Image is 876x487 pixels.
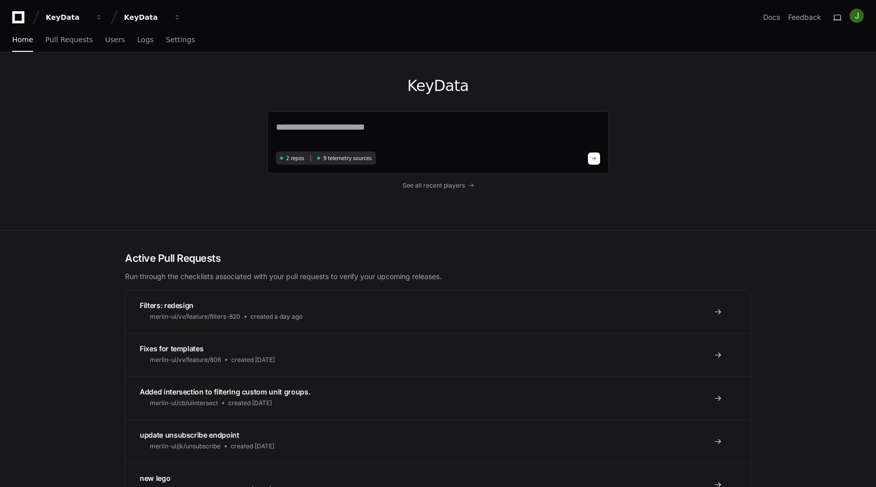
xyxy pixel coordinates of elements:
div: KeyData [46,12,89,22]
a: Docs [763,12,780,22]
span: update unsubscribe endpoint [140,431,239,439]
span: merlin-ui/cb/uiintersect [150,399,218,407]
span: merlin-ui/vv/feature/806 [150,356,221,364]
a: Filters: redesignmerlin-ui/vv/feature/filters-820created a day ago [126,290,750,333]
span: Logs [137,37,153,43]
span: Filters: redesign [140,301,194,310]
span: 9 telemetry sources [323,155,371,162]
span: created [DATE] [231,442,274,450]
span: created [DATE] [231,356,275,364]
a: Settings [166,28,195,52]
span: Pull Requests [45,37,92,43]
span: new lego [140,474,170,482]
span: Users [105,37,125,43]
span: created a day ago [251,313,302,321]
span: Home [12,37,33,43]
a: update unsubscribe endpointmerlin-ui/jk/unsubscribecreated [DATE] [126,419,750,463]
span: Added intersection to filtering custom unit groups. [140,387,310,396]
a: See all recent players [267,181,609,190]
span: Fixes for templates [140,344,203,353]
h1: KeyData [267,77,609,95]
p: Run through the checklists associated with your pull requests to verify your upcoming releases. [125,271,751,282]
button: KeyData [42,8,107,26]
span: merlin-ui/vv/feature/filters-820 [150,313,240,321]
button: KeyData [120,8,185,26]
a: Home [12,28,33,52]
span: See all recent players [402,181,465,190]
span: 2 repos [286,155,304,162]
span: Settings [166,37,195,43]
h2: Active Pull Requests [125,251,751,265]
img: ACg8ocLpn0xHlhIA5pvKoUKSYOvxSIAvatXNW610fzkHo73o9XIMrg=s96-c [850,9,864,23]
button: Feedback [788,12,821,22]
a: Pull Requests [45,28,92,52]
a: Logs [137,28,153,52]
span: merlin-ui/jk/unsubscribe [150,442,221,450]
a: Fixes for templatesmerlin-ui/vv/feature/806created [DATE] [126,333,750,376]
div: KeyData [124,12,168,22]
a: Added intersection to filtering custom unit groups.merlin-ui/cb/uiintersectcreated [DATE] [126,376,750,419]
span: created [DATE] [228,399,272,407]
a: Users [105,28,125,52]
